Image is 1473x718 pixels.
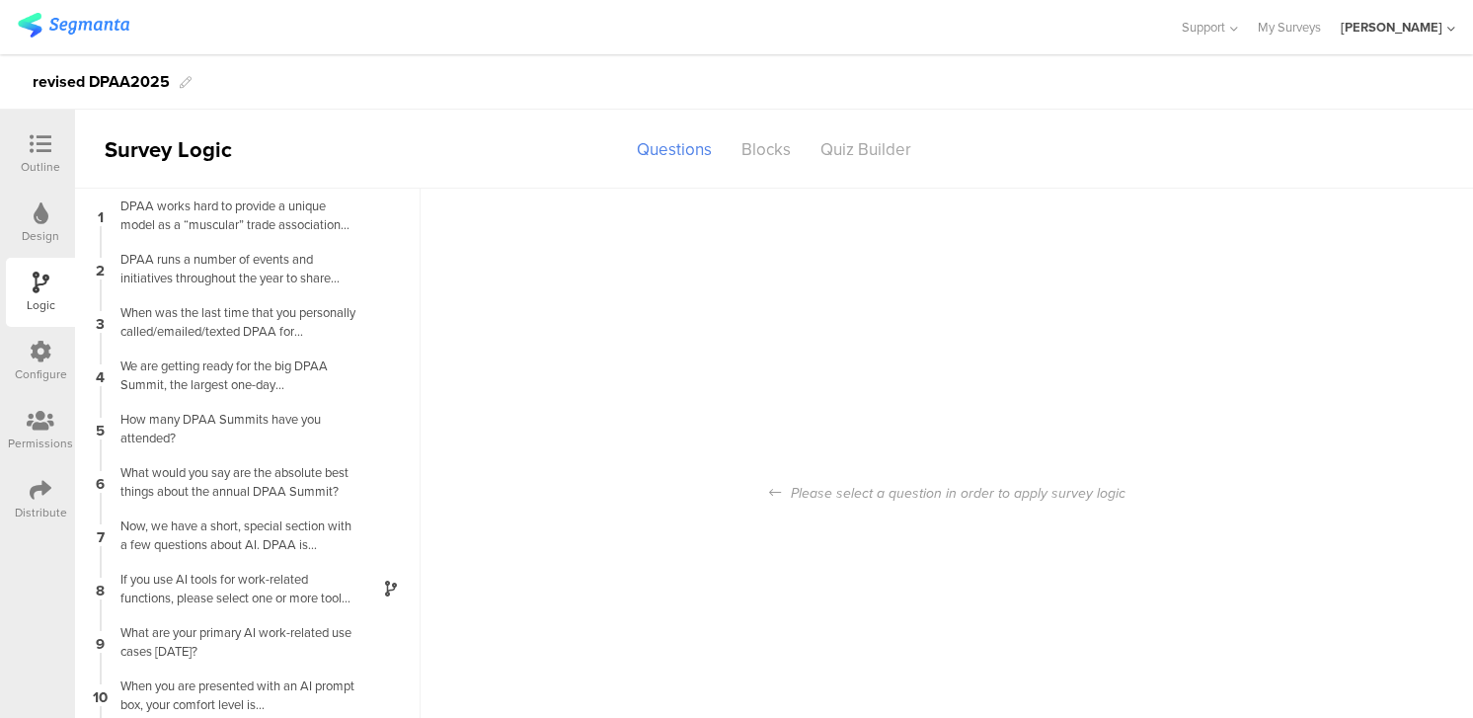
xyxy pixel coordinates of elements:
div: Distribute [15,504,67,521]
div: When was the last time that you personally called/emailed/texted DPAA for information, help, coun... [109,303,355,341]
span: 2 [96,258,105,279]
div: Quiz Builder [806,132,926,167]
span: 4 [96,364,105,386]
div: DPAA works hard to provide a unique model as a “muscular” trade association supporting the indust... [109,197,355,234]
div: When you are presented with an AI prompt box, your comfort level is… [109,677,355,714]
span: 6 [96,471,105,493]
div: Configure [15,365,67,383]
img: segmanta logo [18,13,129,38]
span: 7 [97,524,105,546]
div: Questions [622,132,727,167]
div: We are getting ready for the big DPAA Summit, the largest one-day media/marketing event of its ki... [109,357,355,394]
div: Now, we have a short, special section with a few questions about AI. DPAA is planning to produce ... [109,517,355,554]
div: How many DPAA Summits have you attended? [109,410,355,447]
div: Blocks [727,132,806,167]
div: What would you say are the absolute best things about the annual DPAA Summit? [109,463,355,501]
div: revised DPAA2025 [33,66,170,98]
div: DPAA runs a number of events and initiatives throughout the year to share information, learn from... [109,250,355,287]
span: 8 [96,578,105,599]
div: Design [22,227,59,245]
span: 1 [98,204,104,226]
div: Survey Logic [75,133,302,166]
span: 10 [93,684,108,706]
span: Support [1182,18,1225,37]
div: [PERSON_NAME] [1341,18,1442,37]
span: 9 [96,631,105,653]
div: What are your primary AI work-related use cases [DATE]? [109,623,355,661]
div: Permissions [8,435,73,452]
span: 5 [96,418,105,439]
div: Logic [27,296,55,314]
span: 3 [96,311,105,333]
div: Outline [21,158,60,176]
div: If you use AI tools for work-related functions, please select one or more tools that you use? [109,570,355,607]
